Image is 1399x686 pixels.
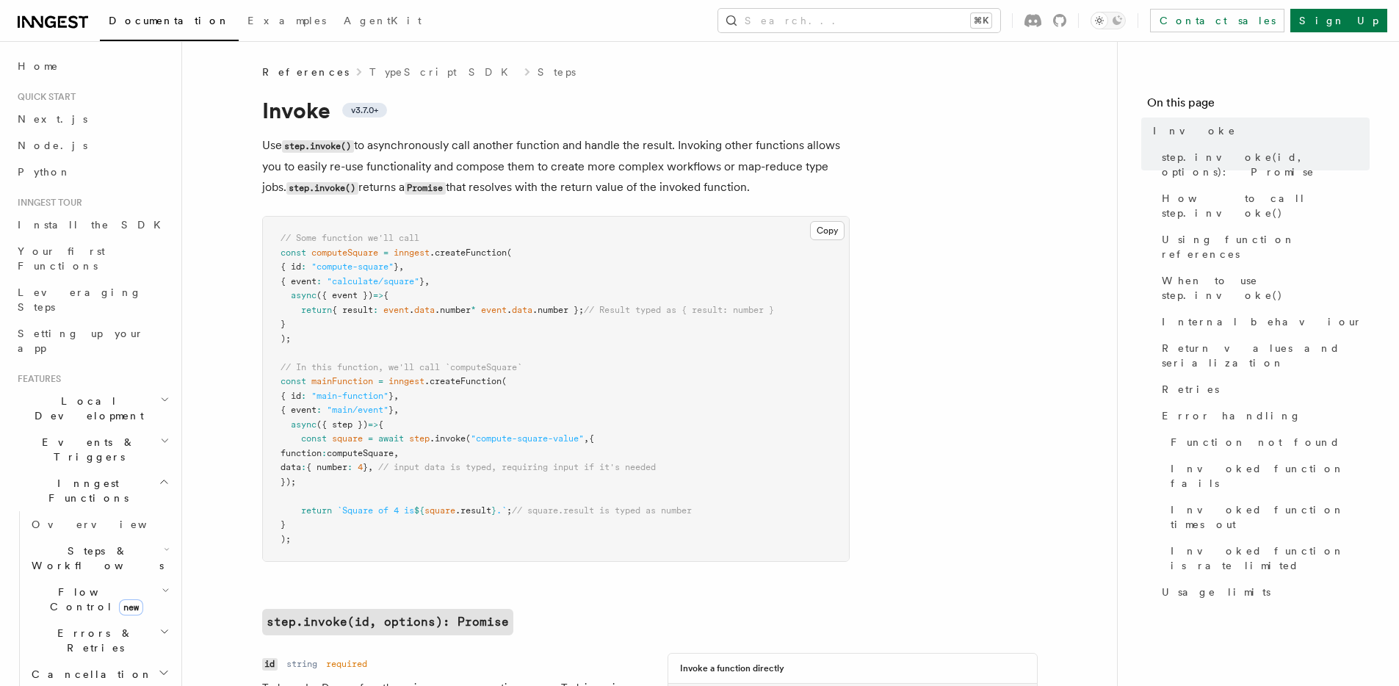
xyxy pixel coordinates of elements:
[18,166,71,178] span: Python
[262,97,850,123] h1: Invoke
[1156,185,1370,226] a: How to call step.invoke()
[414,305,435,315] span: data
[12,476,159,505] span: Inngest Functions
[502,376,507,386] span: (
[378,433,404,444] span: await
[1147,94,1370,118] h4: On this page
[1162,382,1219,397] span: Retries
[18,59,59,73] span: Home
[1156,335,1370,376] a: Return values and serialization
[394,391,399,401] span: ,
[311,376,373,386] span: mainFunction
[1162,191,1370,220] span: How to call step.invoke()
[388,405,394,415] span: }
[1147,118,1370,144] a: Invoke
[286,182,358,195] code: step.invoke()
[12,320,173,361] a: Setting up your app
[301,462,306,472] span: :
[388,391,394,401] span: }
[435,305,471,315] span: .number
[301,305,332,315] span: return
[394,261,399,272] span: }
[12,373,61,385] span: Features
[306,462,347,472] span: { number
[26,585,162,614] span: Flow Control
[18,140,87,151] span: Node.js
[239,4,335,40] a: Examples
[12,429,173,470] button: Events & Triggers
[351,104,378,116] span: v3.7.0+
[368,433,373,444] span: =
[1290,9,1387,32] a: Sign Up
[18,286,142,313] span: Leveraging Steps
[100,4,239,41] a: Documentation
[424,376,502,386] span: .createFunction
[409,305,414,315] span: .
[507,505,512,516] span: ;
[399,261,404,272] span: ,
[12,106,173,132] a: Next.js
[1153,123,1236,138] span: Invoke
[12,279,173,320] a: Leveraging Steps
[311,248,378,258] span: computeSquare
[430,248,507,258] span: .createFunction
[1171,461,1370,491] span: Invoked function fails
[281,319,286,329] span: }
[281,462,301,472] span: data
[507,248,512,258] span: (
[1162,314,1362,329] span: Internal behaviour
[26,579,173,620] button: Flow Controlnew
[347,462,353,472] span: :
[291,290,317,300] span: async
[281,376,306,386] span: const
[1162,341,1370,370] span: Return values and serialization
[12,394,160,423] span: Local Development
[394,448,399,458] span: ,
[301,391,306,401] span: :
[18,113,87,125] span: Next.js
[369,65,517,79] a: TypeScript SDK
[327,276,419,286] span: "calculate/square"
[281,477,296,487] span: });
[430,433,466,444] span: .invoke
[810,221,845,240] button: Copy
[311,391,388,401] span: "main-function"
[394,405,399,415] span: ,
[358,462,363,472] span: 4
[378,376,383,386] span: =
[32,519,183,530] span: Overview
[405,182,446,195] code: Promise
[12,238,173,279] a: Your first Functions
[512,505,692,516] span: // square.result is typed as number
[1162,585,1270,599] span: Usage limits
[414,505,424,516] span: ${
[247,15,326,26] span: Examples
[262,65,349,79] span: References
[281,391,301,401] span: { id
[363,462,368,472] span: }
[481,305,507,315] span: event
[326,658,367,670] dd: required
[378,462,656,472] span: // input data is typed, requiring input if it's needed
[317,405,322,415] span: :
[281,248,306,258] span: const
[512,305,532,315] span: data
[1165,538,1370,579] a: Invoked function is rate limited
[262,609,513,635] code: step.invoke(id, options): Promise
[971,13,991,28] kbd: ⌘K
[12,53,173,79] a: Home
[471,433,584,444] span: "compute-square-value"
[532,305,584,315] span: .number };
[109,15,230,26] span: Documentation
[718,9,1000,32] button: Search...⌘K
[589,433,594,444] span: {
[409,433,430,444] span: step
[26,626,159,655] span: Errors & Retries
[538,65,576,79] a: Steps
[327,405,388,415] span: "main/event"
[301,505,332,516] span: return
[262,135,850,198] p: Use to asynchronously call another function and handle the result. Invoking other functions allow...
[1150,9,1284,32] a: Contact sales
[1165,497,1370,538] a: Invoked function times out
[12,91,76,103] span: Quick start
